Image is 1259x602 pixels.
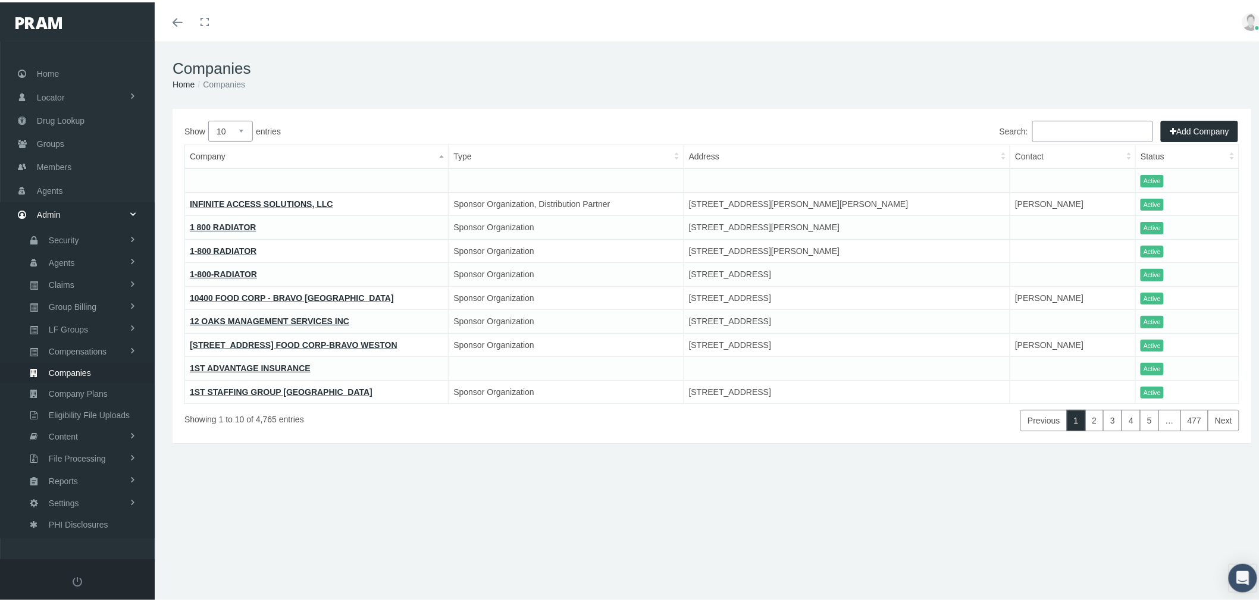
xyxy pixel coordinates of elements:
span: Drug Lookup [37,107,84,130]
a: INFINITE ACCESS SOLUTIONS, LLC [190,197,333,206]
span: Active [1141,196,1164,209]
td: Sponsor Organization [449,237,684,261]
a: [STREET_ADDRESS] FOOD CORP-BRAVO WESTON [190,338,397,347]
td: Sponsor Organization [449,331,684,355]
td: [STREET_ADDRESS] [684,308,1010,331]
a: Previous [1020,407,1067,429]
a: 5 [1140,407,1159,429]
span: Active [1141,290,1164,303]
td: Sponsor Organization, Distribution Partner [449,190,684,214]
span: Claims [49,272,74,293]
span: Group Billing [49,294,96,315]
a: Next [1208,407,1239,429]
a: 12 OAKS MANAGEMENT SERVICES INC [190,314,349,324]
label: Show entries [184,118,712,139]
a: Home [173,77,195,87]
span: LF Groups [49,317,88,337]
td: [STREET_ADDRESS] [684,378,1010,402]
td: Sponsor Organization [449,308,684,331]
span: Reports [49,469,78,489]
div: Open Intercom Messenger [1229,562,1257,590]
span: File Processing [49,446,106,466]
a: 2 [1085,407,1104,429]
a: 1 [1067,407,1086,429]
td: [STREET_ADDRESS] [684,261,1010,284]
th: Contact: activate to sort column ascending [1010,143,1136,167]
a: … [1158,407,1181,429]
th: Address: activate to sort column ascending [684,143,1010,167]
td: [PERSON_NAME] [1010,190,1136,214]
img: PRAM_20_x_78.png [15,15,62,27]
span: Company Plans [49,381,108,402]
span: Eligibility File Uploads [49,403,130,423]
a: 1-800-RADIATOR [190,267,257,277]
span: Compensations [49,339,107,359]
td: [STREET_ADDRESS] [684,331,1010,355]
span: PHI Disclosures [49,512,108,532]
span: Active [1141,266,1164,279]
a: 477 [1180,407,1208,429]
span: Active [1141,337,1164,350]
li: Companies [195,76,245,89]
th: Type: activate to sort column ascending [449,143,684,167]
td: [PERSON_NAME] [1010,284,1136,308]
td: Sponsor Organization [449,214,684,237]
td: Sponsor Organization [449,261,684,284]
td: [PERSON_NAME] [1010,331,1136,355]
th: Status: activate to sort column ascending [1136,143,1239,167]
select: Showentries [208,118,253,139]
a: 3 [1103,407,1122,429]
span: Agents [49,250,75,271]
td: Sponsor Organization [449,378,684,402]
td: [STREET_ADDRESS][PERSON_NAME][PERSON_NAME] [684,190,1010,214]
span: Active [1141,360,1164,373]
span: Settings [49,491,79,511]
span: Active [1141,173,1164,185]
span: Security [49,228,79,248]
a: 1ST STAFFING GROUP [GEOGRAPHIC_DATA] [190,385,372,394]
input: Search: [1032,118,1153,140]
label: Search: [1000,118,1153,140]
span: Locator [37,84,65,106]
td: [STREET_ADDRESS] [684,284,1010,308]
span: Content [49,424,78,444]
a: 1ST ADVANTAGE INSURANCE [190,361,311,371]
a: 10400 FOOD CORP - BRAVO [GEOGRAPHIC_DATA] [190,291,394,300]
span: Active [1141,220,1164,232]
span: Active [1141,384,1164,397]
span: Active [1141,313,1164,326]
h1: Companies [173,57,1251,76]
span: Companies [49,360,91,381]
button: Add Company [1161,118,1238,140]
td: Sponsor Organization [449,284,684,308]
a: 1-800 RADIATOR [190,244,256,253]
a: 1 800 RADIATOR [190,220,256,230]
span: Home [37,60,59,83]
td: [STREET_ADDRESS][PERSON_NAME] [684,214,1010,237]
td: [STREET_ADDRESS][PERSON_NAME] [684,237,1010,261]
th: Company: activate to sort column descending [185,143,449,167]
span: Admin [37,201,61,224]
span: Groups [37,130,64,153]
span: Members [37,153,71,176]
span: Active [1141,243,1164,256]
a: 4 [1122,407,1141,429]
span: Agents [37,177,63,200]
